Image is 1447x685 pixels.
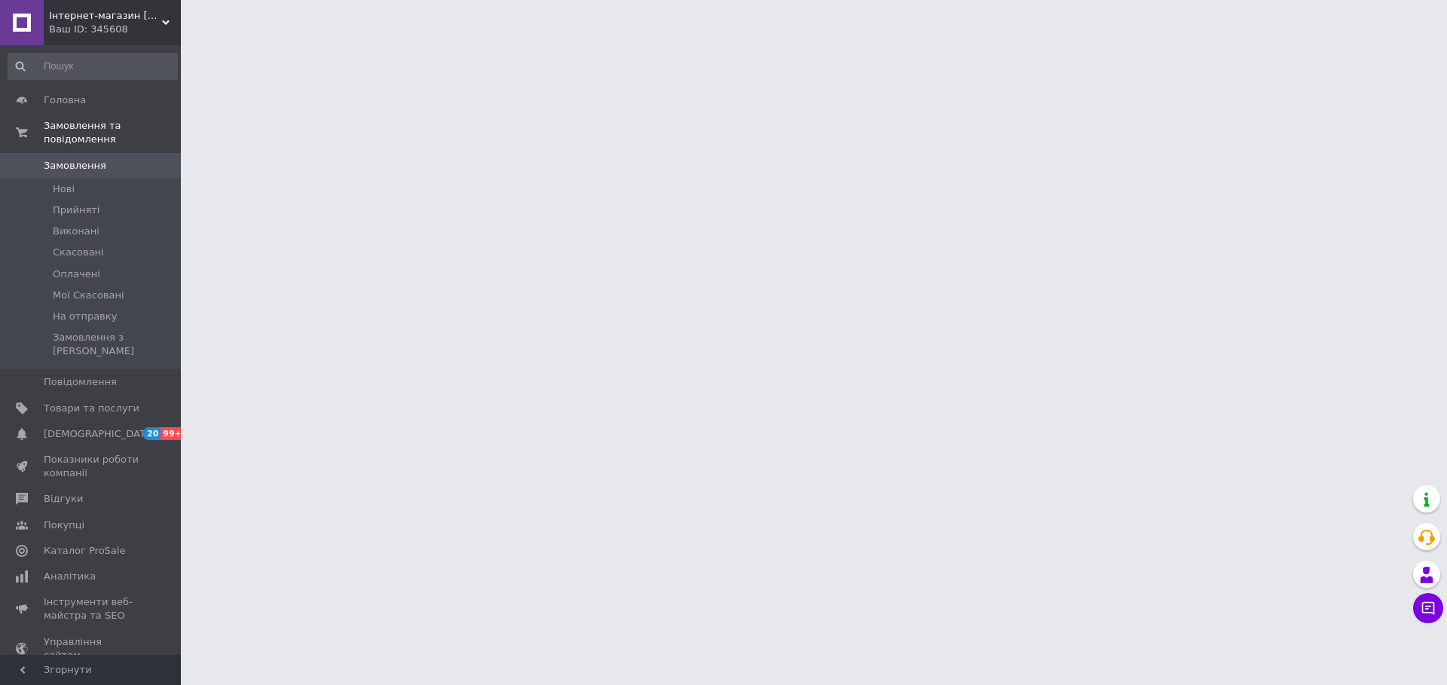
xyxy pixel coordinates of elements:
span: Нові [53,182,75,196]
span: Мої Скасовані [53,289,124,302]
span: Покупці [44,518,84,532]
span: Виконані [53,225,99,238]
div: Ваш ID: 345608 [49,23,181,36]
span: Показники роботи компанії [44,453,139,480]
span: Повідомлення [44,375,117,389]
span: Каталог ProSale [44,544,125,558]
button: Чат з покупцем [1413,593,1443,623]
span: Оплачені [53,268,100,281]
span: Товари та послуги [44,402,139,415]
span: На отправку [53,310,117,323]
span: Аналітика [44,570,96,583]
span: Замовлення з [PERSON_NAME] [53,331,176,358]
span: Інтернет-магазин euro-imports.com.ua [49,9,162,23]
span: Головна [44,93,86,107]
span: Замовлення [44,159,106,173]
input: Пошук [8,53,178,80]
span: Інструменти веб-майстра та SEO [44,595,139,622]
span: 20 [143,427,161,440]
span: [DEMOGRAPHIC_DATA] [44,427,155,441]
span: Прийняті [53,203,99,217]
span: Управління сайтом [44,635,139,662]
span: Замовлення та повідомлення [44,119,181,146]
span: Скасовані [53,246,104,259]
span: Відгуки [44,492,83,506]
span: 99+ [161,427,185,440]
